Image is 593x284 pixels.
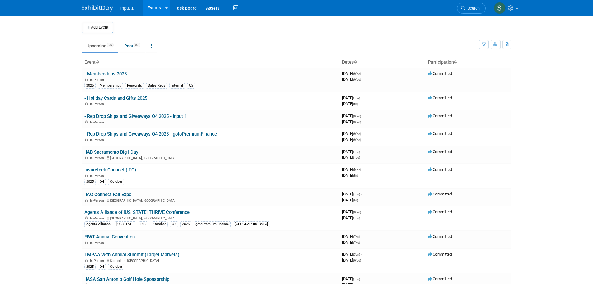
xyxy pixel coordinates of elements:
a: Past87 [120,40,145,52]
div: 2025 [84,264,96,270]
span: - [362,167,363,172]
div: [GEOGRAPHIC_DATA], [GEOGRAPHIC_DATA] [84,198,337,203]
a: Upcoming26 [82,40,118,52]
span: (Fri) [353,199,358,202]
div: October [108,179,124,185]
img: In-Person Event [85,102,88,105]
span: [DATE] [342,240,360,245]
span: [DATE] [342,137,361,142]
span: In-Person [90,241,106,245]
span: In-Person [90,216,106,220]
span: Committed [428,113,452,118]
span: [DATE] [342,167,363,172]
a: TMPAA 25th Annual Summit (Target Markets) [84,252,179,258]
span: In-Person [90,156,106,160]
span: [DATE] [342,258,361,262]
img: In-Person Event [85,78,88,81]
span: (Tue) [353,96,360,100]
span: Committed [428,252,452,257]
th: Event [82,57,340,68]
span: [DATE] [342,192,362,196]
div: October [108,264,124,270]
span: Committed [428,131,452,136]
span: [DATE] [342,149,362,154]
div: [GEOGRAPHIC_DATA], [GEOGRAPHIC_DATA] [84,215,337,220]
span: [DATE] [342,155,360,160]
div: 2025 [180,221,191,227]
img: In-Person Event [85,216,88,219]
span: - [361,149,362,154]
span: (Wed) [353,120,361,124]
span: [DATE] [342,234,362,239]
span: In-Person [90,102,106,106]
span: (Wed) [353,210,361,214]
a: FIWT Annual Convention [84,234,135,240]
button: Add Event [82,22,113,33]
span: (Wed) [353,259,361,262]
span: - [361,277,362,281]
a: - Memberships 2025 [84,71,127,77]
img: ExhibitDay [82,5,113,12]
a: - Rep Drop Ships and Giveaways Q4 2025 - Input 1 [84,113,187,119]
span: Committed [428,149,452,154]
span: [DATE] [342,95,362,100]
div: Q4 [98,179,106,185]
div: Q4 [98,264,106,270]
span: (Thu) [353,216,360,220]
span: - [361,252,362,257]
span: (Wed) [353,114,361,118]
span: [DATE] [342,277,362,281]
span: Committed [428,71,452,76]
span: (Tue) [353,193,360,196]
img: In-Person Event [85,120,88,123]
img: In-Person Event [85,199,88,202]
a: IIAB Sacramento Big I Day [84,149,138,155]
div: RISE [139,221,149,227]
a: Sort by Participation Type [454,60,457,65]
span: (Wed) [353,138,361,142]
span: - [362,131,363,136]
a: - Holiday Cards and Gifts 2025 [84,95,147,101]
div: 2025 [84,83,96,89]
span: In-Person [90,120,106,124]
div: 2025 [84,179,96,185]
span: In-Person [90,199,106,203]
span: [DATE] [342,131,363,136]
div: Q2 [187,83,195,89]
span: [DATE] [342,198,358,202]
span: 87 [134,43,140,47]
span: [DATE] [342,71,363,76]
img: In-Person Event [85,174,88,177]
span: [DATE] [342,101,358,106]
span: In-Person [90,259,106,263]
span: (Wed) [353,72,361,75]
th: Dates [340,57,426,68]
span: (Tue) [353,156,360,159]
span: - [361,234,362,239]
div: October [152,221,168,227]
span: 26 [107,43,114,47]
div: Sales Reps [146,83,167,89]
span: - [361,192,362,196]
a: Search [457,3,486,14]
a: IIASA San Antonio Golf Hole Sponsorship [84,277,169,282]
div: Scottsdale, [GEOGRAPHIC_DATA] [84,258,337,263]
span: (Fri) [353,102,358,106]
img: Susan Stout [494,2,506,14]
span: - [362,71,363,76]
span: (Tue) [353,150,360,154]
span: - [361,95,362,100]
span: Committed [428,277,452,281]
span: (Fri) [353,174,358,177]
span: - [362,209,363,214]
div: Renewals [125,83,144,89]
div: Memberships [98,83,123,89]
div: Q4 [170,221,178,227]
div: Internal [169,83,185,89]
span: (Sun) [353,253,360,256]
img: In-Person Event [85,156,88,159]
a: Sort by Start Date [354,60,357,65]
span: Input 1 [120,6,134,11]
span: Committed [428,234,452,239]
span: Committed [428,95,452,100]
